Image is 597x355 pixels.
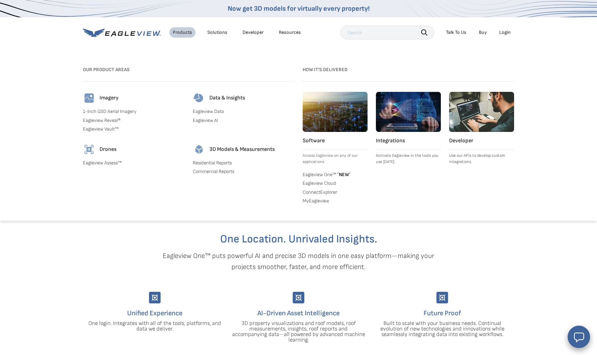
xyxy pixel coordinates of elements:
[228,4,370,13] a: Now get 3D models for virtually every property!
[568,326,590,348] button: Open chat window
[303,189,368,195] a: ConnectExplorer
[340,26,434,39] input: Search
[446,29,466,36] div: Talk To Us
[193,160,294,166] a: Residential Reports
[193,108,294,115] a: Eagleview Data
[303,198,368,204] a: MyEagleview
[83,108,184,115] a: 1-Inch GSD Aerial Imagery
[449,137,514,144] h4: Developer
[88,234,509,245] h2: One Location. Unrivaled Insights.
[83,143,95,156] img: drones-icon.svg
[303,137,368,144] h4: Software
[243,29,264,36] a: Developer
[209,95,245,102] h4: Data & Insights
[449,153,514,165] p: Use our APIs to develop custom integrations.
[83,126,184,132] a: Eagleview Vault™
[88,308,221,319] h4: Unified Experience
[303,92,368,132] img: software.webp
[303,64,514,75] h3: How it's Delivered
[151,250,446,272] p: Eagleview One™ puts powerful AI and precise 3D models in one easy platform—making your projects s...
[303,153,368,165] p: Access Eagleview on any of our applications.
[193,143,205,156] img: 3d-models-icon.svg
[303,171,368,177] a: Eagleview One™ *NEW*
[207,29,227,36] div: Solutions
[83,64,294,75] h3: Our Product Areas
[83,160,184,166] a: Eagleview Assess™
[376,308,509,319] h4: Future Proof
[193,169,294,175] a: Commercial Reports
[232,308,365,319] h4: AI-Driven Asset Intelligence
[336,172,351,177] span: NEW
[376,153,441,165] p: Activate Eagleview in the tools you use [DATE].
[83,92,95,104] img: imagery-icon.svg
[449,92,514,132] img: developer.webp
[479,29,487,36] a: Buy
[376,92,441,165] a: Integrations Activate Eagleview in the tools you use [DATE].
[99,146,116,153] h4: Drones
[449,92,514,165] a: Developer Use our APIs to develop custom integrations.
[99,95,119,102] h4: Imagery
[193,117,294,124] a: Eagleview AI
[173,29,192,36] div: Products
[376,92,441,132] img: integrations.webp
[88,321,221,332] p: One login. Integrates with all of the tools, platforms, and data we deliver.
[376,137,441,144] h4: Integrations
[279,29,301,36] div: Resources
[83,117,184,124] a: Eagleview Reveal®
[293,292,304,304] img: Group-9744.svg
[376,321,509,337] p: Built to scale with your business needs. Continual evolution of new technologies and innovations ...
[193,92,205,104] img: data-icon.svg
[232,321,365,343] p: 3D property visualizations and roof models, roof measurements, insights, roof reports and accompa...
[209,146,275,153] h4: 3D Models & Measurements
[499,29,511,36] div: Login
[149,292,161,304] img: Group-9744.svg
[303,180,368,186] a: Eagleview Cloud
